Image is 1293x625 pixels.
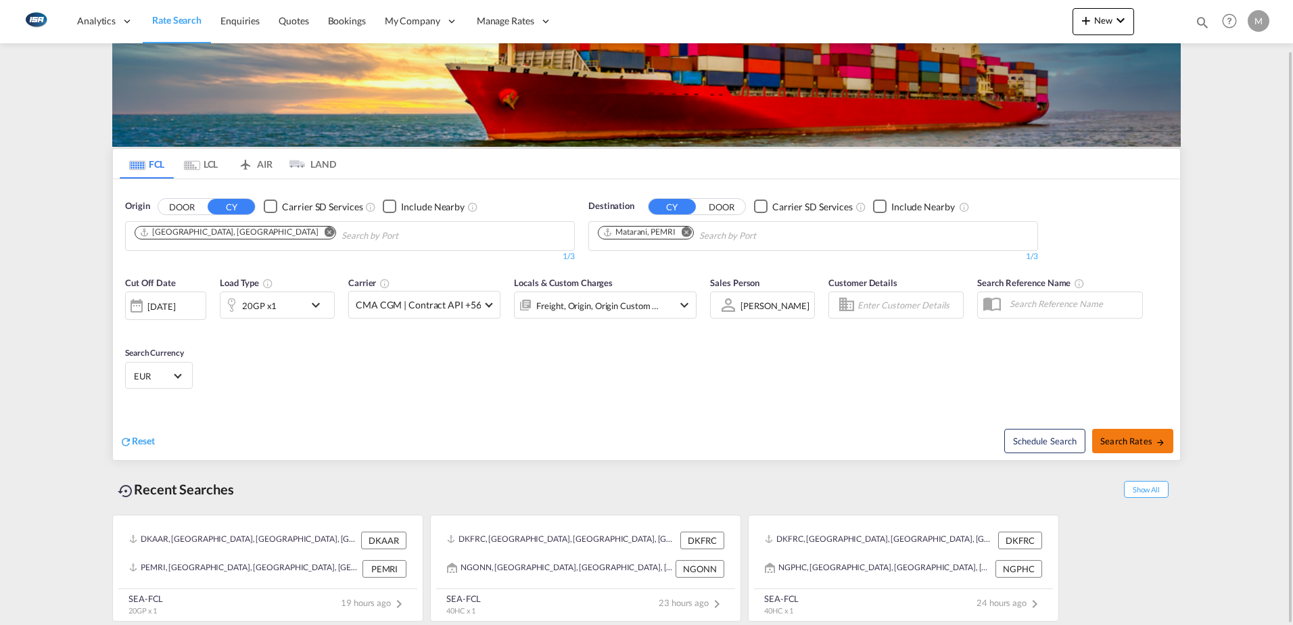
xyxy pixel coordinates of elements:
[365,202,376,212] md-icon: Unchecked: Search for CY (Container Yard) services for all selected carriers.Checked : Search for...
[1092,429,1173,453] button: Search Ratesicon-arrow-right
[710,277,759,288] span: Sales Person
[1003,294,1142,314] input: Search Reference Name
[676,560,724,578] div: NGONN
[765,532,995,549] div: DKFRC, Fredericia, Denmark, Northern Europe, Europe
[1100,436,1165,446] span: Search Rates
[676,297,692,313] md-icon: icon-chevron-down
[588,200,634,213] span: Destination
[120,436,132,448] md-icon: icon-refresh
[129,532,358,549] div: DKAAR, Aarhus, Denmark, Northern Europe, Europe
[740,300,809,311] div: [PERSON_NAME]
[385,14,440,28] span: My Company
[467,202,478,212] md-icon: Unchecked: Ignores neighbouring ports when fetching rates.Checked : Includes neighbouring ports w...
[447,532,677,549] div: DKFRC, Fredericia, Denmark, Northern Europe, Europe
[1078,12,1094,28] md-icon: icon-plus 400-fg
[1218,9,1248,34] div: Help
[891,200,955,214] div: Include Nearby
[379,278,390,289] md-icon: The selected Trucker/Carrierwill be displayed in the rate results If the rates are from another f...
[125,319,135,337] md-datepicker: Select
[158,199,206,214] button: DOOR
[361,532,406,549] div: DKAAR
[282,200,362,214] div: Carrier SD Services
[125,277,176,288] span: Cut Off Date
[1156,438,1165,447] md-icon: icon-arrow-right
[133,222,475,247] md-chips-wrap: Chips container. Use arrow keys to select chips.
[709,596,725,612] md-icon: icon-chevron-right
[348,277,390,288] span: Carrier
[120,149,336,179] md-pagination-wrapper: Use the left and right arrow keys to navigate between tabs
[315,227,335,240] button: Remove
[698,199,745,214] button: DOOR
[125,251,575,262] div: 1/3
[220,292,335,319] div: 20GP x1icon-chevron-down
[147,300,175,312] div: [DATE]
[118,483,134,499] md-icon: icon-backup-restore
[174,149,228,179] md-tab-item: LCL
[1074,278,1085,289] md-icon: Your search will be saved by the below given name
[514,292,697,319] div: Freight Origin Origin Custom Factory Stuffingicon-chevron-down
[112,474,239,505] div: Recent Searches
[120,149,174,179] md-tab-item: FCL
[237,156,254,166] md-icon: icon-airplane
[125,200,149,213] span: Origin
[1078,15,1129,26] span: New
[873,200,955,214] md-checkbox: Checkbox No Ink
[139,227,318,238] div: Aarhus, DKAAR
[857,295,959,315] input: Enter Customer Details
[133,366,185,386] md-select: Select Currency: € EUREuro
[748,515,1059,622] recent-search-card: DKFRC, [GEOGRAPHIC_DATA], [GEOGRAPHIC_DATA], [GEOGRAPHIC_DATA], [GEOGRAPHIC_DATA] DKFRCNGPHC, [GE...
[341,597,407,608] span: 19 hours ago
[342,225,470,247] input: Chips input.
[125,348,184,358] span: Search Currency
[362,560,406,578] div: PEMRI
[328,15,366,26] span: Bookings
[603,227,678,238] div: Press delete to remove this chip.
[356,298,481,312] span: CMA CGM | Contract API +56
[1195,15,1210,35] div: icon-magnify
[20,6,51,37] img: 1aa151c0c08011ec8d6f413816f9a227.png
[208,199,255,214] button: CY
[1218,9,1241,32] span: Help
[220,15,260,26] span: Enquiries
[128,606,157,615] span: 20GP x 1
[855,202,866,212] md-icon: Unchecked: Search for CY (Container Yard) services for all selected carriers.Checked : Search for...
[603,227,676,238] div: Matarani, PEMRI
[401,200,465,214] div: Include Nearby
[1248,10,1269,32] div: M
[659,597,725,608] span: 23 hours ago
[1112,12,1129,28] md-icon: icon-chevron-down
[477,14,534,28] span: Manage Rates
[828,277,897,288] span: Customer Details
[132,435,155,446] span: Reset
[1073,8,1134,35] button: icon-plus 400-fgNewicon-chevron-down
[120,434,155,449] div: icon-refreshReset
[129,560,359,578] div: PEMRI, Matarani, Peru, South America, Americas
[536,296,659,315] div: Freight Origin Origin Custom Factory Stuffing
[134,370,172,382] span: EUR
[77,14,116,28] span: Analytics
[1195,15,1210,30] md-icon: icon-magnify
[220,277,273,288] span: Load Type
[228,149,282,179] md-tab-item: AIR
[699,225,828,247] input: Chips input.
[765,560,992,578] div: NGPHC, Port Harcourt, Nigeria, Western Africa, Africa
[977,277,1085,288] span: Search Reference Name
[308,297,331,313] md-icon: icon-chevron-down
[262,278,273,289] md-icon: icon-information-outline
[754,200,853,214] md-checkbox: Checkbox No Ink
[959,202,970,212] md-icon: Unchecked: Ignores neighbouring ports when fetching rates.Checked : Includes neighbouring ports w...
[139,227,321,238] div: Press delete to remove this chip.
[514,277,613,288] span: Locals & Custom Charges
[383,200,465,214] md-checkbox: Checkbox No Ink
[242,296,277,315] div: 20GP x1
[1124,481,1169,498] span: Show All
[152,14,202,26] span: Rate Search
[764,606,793,615] span: 40HC x 1
[391,596,407,612] md-icon: icon-chevron-right
[998,532,1042,549] div: DKFRC
[680,532,724,549] div: DKFRC
[739,296,811,315] md-select: Sales Person: Martin Kring
[995,560,1042,578] div: NGPHC
[1027,596,1043,612] md-icon: icon-chevron-right
[282,149,336,179] md-tab-item: LAND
